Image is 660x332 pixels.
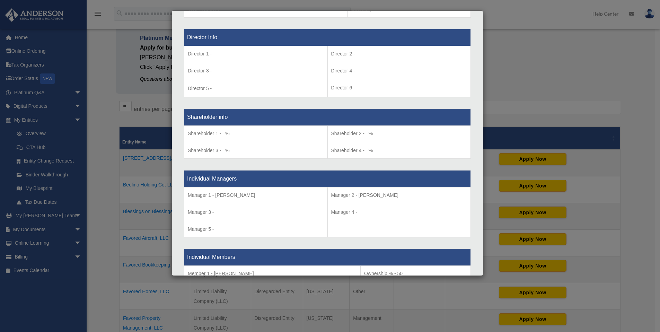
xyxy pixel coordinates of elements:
p: Manager 3 - [188,208,324,217]
th: Individual Members [184,249,471,266]
p: Manager 2 - [PERSON_NAME] [331,191,467,200]
p: Director 6 - [331,84,467,92]
p: Director 4 - [331,67,467,75]
p: Director 1 - [188,50,324,58]
p: Ownership % - 50 [364,269,467,278]
th: Shareholder info [184,109,471,126]
p: Manager 5 - [188,225,324,234]
p: Shareholder 3 - _% [188,146,324,155]
p: Manager 1 - [PERSON_NAME] [188,191,324,200]
td: Director 5 - [184,46,328,97]
p: Director 3 - [188,67,324,75]
p: Shareholder 2 - _% [331,129,467,138]
p: Director 2 - [331,50,467,58]
p: Shareholder 1 - _% [188,129,324,138]
th: Director Info [184,29,471,46]
p: Shareholder 4 - _% [331,146,467,155]
p: Manager 4 - [331,208,467,217]
p: Member 1 - [PERSON_NAME] [188,269,357,278]
th: Individual Managers [184,170,471,187]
